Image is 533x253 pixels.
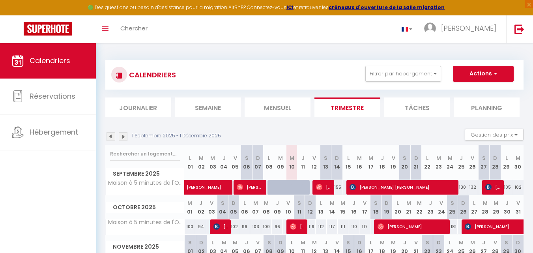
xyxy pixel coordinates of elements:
[456,145,467,180] th: 25
[252,145,264,180] th: 07
[485,180,501,195] span: [PERSON_NAME]
[308,199,312,207] abbr: D
[196,145,207,180] th: 02
[234,154,237,162] abbr: V
[250,219,261,234] div: 103
[433,145,445,180] th: 23
[449,239,451,246] abbr: L
[286,145,297,180] th: 10
[410,145,422,180] th: 21
[348,219,359,234] div: 110
[505,239,508,246] abbr: S
[403,195,414,219] th: 21
[301,154,305,162] abbr: J
[490,145,501,180] th: 28
[505,154,508,162] abbr: L
[391,239,396,246] abbr: M
[132,132,221,140] p: 1 Septembre 2025 - 1 Décembre 2025
[403,239,406,246] abbr: J
[422,145,433,180] th: 22
[30,91,75,101] span: Réservations
[210,154,215,162] abbr: M
[392,195,403,219] th: 20
[331,180,343,195] div: 155
[272,219,283,234] div: 96
[444,145,456,180] th: 24
[491,195,502,219] th: 29
[327,195,338,219] th: 14
[207,145,219,180] th: 03
[418,15,506,43] a: ... [PERSON_NAME]
[357,239,361,246] abbr: D
[297,199,301,207] abbr: S
[461,199,465,207] abbr: D
[316,180,331,195] span: [PERSON_NAME]
[261,219,272,234] div: 100
[378,219,450,234] span: [PERSON_NAME]
[370,239,372,246] abbr: L
[120,24,148,32] span: Chercher
[206,195,217,219] th: 03
[454,97,520,117] li: Planning
[505,199,509,207] abbr: J
[354,145,365,180] th: 16
[217,195,228,219] th: 04
[465,129,524,141] button: Gestion des prix
[297,145,309,180] th: 11
[338,195,349,219] th: 15
[437,239,441,246] abbr: D
[211,239,214,246] abbr: L
[237,180,264,195] span: [PERSON_NAME]
[414,154,418,162] abbr: D
[239,219,250,234] div: 96
[384,97,450,117] li: Tâches
[441,23,496,33] span: [PERSON_NAME]
[221,199,224,207] abbr: S
[403,154,406,162] abbr: S
[241,145,252,180] th: 06
[342,145,354,180] th: 15
[305,195,316,219] th: 12
[272,195,283,219] th: 09
[331,145,343,180] th: 14
[210,199,213,207] abbr: V
[245,97,310,117] li: Mensuel
[245,154,249,162] abbr: S
[228,219,239,234] div: 102
[268,154,270,162] abbr: L
[253,199,258,207] abbr: M
[335,239,339,246] abbr: V
[516,199,520,207] abbr: V
[305,219,316,234] div: 119
[230,145,241,180] th: 05
[110,147,180,161] input: Rechercher un logement...
[330,199,335,207] abbr: M
[316,195,327,219] th: 13
[30,127,78,137] span: Hébergement
[453,66,514,82] button: Actions
[380,239,385,246] abbr: M
[425,195,436,219] th: 23
[516,239,520,246] abbr: D
[480,195,491,219] th: 28
[426,239,429,246] abbr: S
[267,239,271,246] abbr: S
[406,199,411,207] abbr: M
[501,180,512,195] div: 105
[417,199,422,207] abbr: M
[396,199,399,207] abbr: L
[340,199,345,207] abbr: M
[314,97,380,117] li: Trimestre
[436,195,447,219] th: 24
[516,154,520,162] abbr: M
[279,239,282,246] abbr: D
[399,145,411,180] th: 20
[316,219,327,234] div: 112
[436,154,441,162] abbr: M
[278,154,283,162] abbr: M
[359,219,370,234] div: 117
[195,195,206,219] th: 02
[494,199,498,207] abbr: M
[327,219,338,234] div: 117
[467,180,479,195] div: 132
